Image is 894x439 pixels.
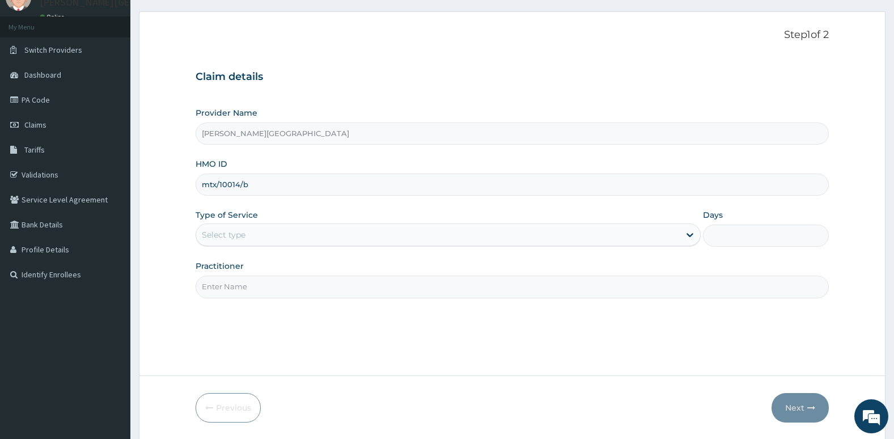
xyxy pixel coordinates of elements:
input: Enter HMO ID [196,174,829,196]
h3: Claim details [196,71,829,83]
a: Online [40,13,67,21]
label: Days [703,209,723,221]
div: Chat with us now [59,64,190,78]
div: Select type [202,229,245,240]
div: Minimize live chat window [186,6,213,33]
span: Dashboard [24,70,61,80]
label: Type of Service [196,209,258,221]
span: Switch Providers [24,45,82,55]
textarea: Type your message and hit 'Enter' [6,310,216,349]
label: Provider Name [196,107,257,119]
label: HMO ID [196,158,227,170]
span: Tariffs [24,145,45,155]
input: Enter Name [196,276,829,298]
button: Next [772,393,829,423]
span: We're online! [66,143,156,258]
button: Previous [196,393,261,423]
p: Step 1 of 2 [196,29,829,41]
img: d_794563401_company_1708531726252_794563401 [21,57,46,85]
span: Claims [24,120,46,130]
label: Practitioner [196,260,244,272]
